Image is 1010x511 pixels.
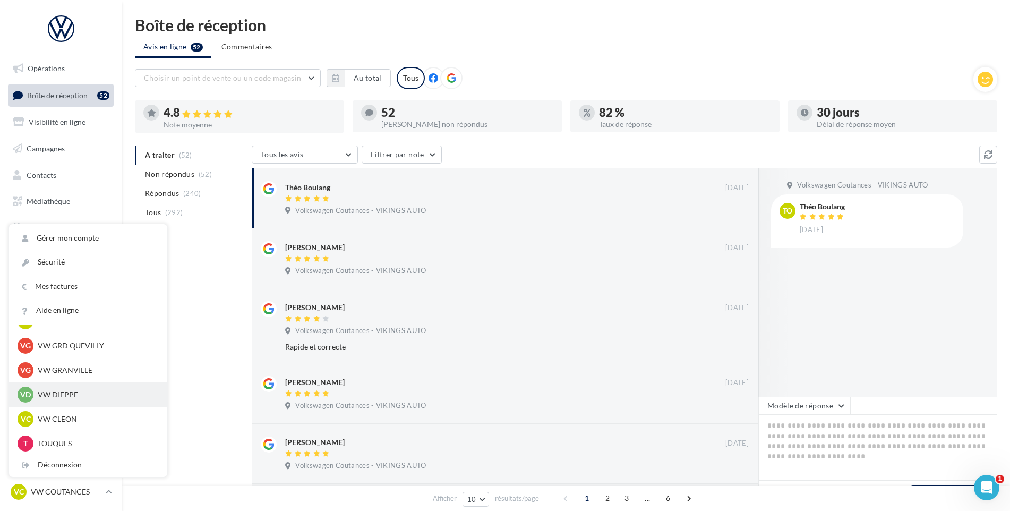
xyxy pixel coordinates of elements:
[31,487,101,497] p: VW COUTANCES
[433,493,457,504] span: Afficher
[996,475,1004,483] span: 1
[285,437,345,448] div: [PERSON_NAME]
[397,67,425,89] div: Tous
[599,490,616,507] span: 2
[6,278,116,310] a: Campagnes DataOnDemand
[21,414,31,424] span: VC
[38,365,155,376] p: VW GRANVILLE
[6,190,116,212] a: Médiathèque
[135,17,997,33] div: Boîte de réception
[463,492,490,507] button: 10
[9,226,167,250] a: Gérer mon compte
[6,243,116,275] a: PLV et print personnalisable
[145,207,161,218] span: Tous
[38,340,155,351] p: VW GRD QUEVILLY
[199,170,212,178] span: (52)
[345,69,391,87] button: Au total
[725,183,749,193] span: [DATE]
[6,217,116,239] a: Calendrier
[144,73,301,82] span: Choisir un point de vente ou un code magasin
[295,401,426,411] span: Volkswagen Coutances - VIKINGS AUTO
[295,461,426,471] span: Volkswagen Coutances - VIKINGS AUTO
[295,266,426,276] span: Volkswagen Coutances - VIKINGS AUTO
[285,377,345,388] div: [PERSON_NAME]
[27,90,88,99] span: Boîte de réception
[135,69,321,87] button: Choisir un point de vente ou un code magasin
[295,206,426,216] span: Volkswagen Coutances - VIKINGS AUTO
[6,57,116,80] a: Opérations
[285,242,345,253] div: [PERSON_NAME]
[20,389,31,400] span: VD
[221,41,272,52] span: Commentaires
[285,342,680,352] div: Rapide et correcte
[817,121,989,128] div: Délai de réponse moyen
[9,250,167,274] a: Sécurité
[29,117,85,126] span: Visibilité en ligne
[725,439,749,448] span: [DATE]
[467,495,476,504] span: 10
[9,453,167,477] div: Déconnexion
[6,111,116,133] a: Visibilité en ligne
[578,490,595,507] span: 1
[38,414,155,424] p: VW CLEON
[27,223,62,232] span: Calendrier
[6,164,116,186] a: Contacts
[758,397,851,415] button: Modèle de réponse
[618,490,635,507] span: 3
[9,275,167,299] a: Mes factures
[6,84,116,107] a: Boîte de réception52
[164,121,336,129] div: Note moyenne
[145,188,179,199] span: Répondus
[295,326,426,336] span: Volkswagen Coutances - VIKINGS AUTO
[381,107,553,118] div: 52
[165,208,183,217] span: (292)
[725,378,749,388] span: [DATE]
[9,299,167,322] a: Aide en ligne
[974,475,999,500] iframe: Intercom live chat
[27,144,65,153] span: Campagnes
[20,340,31,351] span: VG
[38,389,155,400] p: VW DIEPPE
[27,197,70,206] span: Médiathèque
[8,482,114,502] a: VC VW COUTANCES
[27,170,56,179] span: Contacts
[285,302,345,313] div: [PERSON_NAME]
[20,365,31,376] span: VG
[362,146,442,164] button: Filtrer par note
[725,303,749,313] span: [DATE]
[327,69,391,87] button: Au total
[261,150,304,159] span: Tous les avis
[725,243,749,253] span: [DATE]
[38,438,155,449] p: TOUQUES
[6,138,116,160] a: Campagnes
[97,91,109,100] div: 52
[14,487,24,497] span: VC
[639,490,656,507] span: ...
[817,107,989,118] div: 30 jours
[183,189,201,198] span: (240)
[145,169,194,180] span: Non répondus
[800,203,846,210] div: Théo Boulang
[285,182,330,193] div: Théo Boulang
[28,64,65,73] span: Opérations
[800,225,823,235] span: [DATE]
[381,121,553,128] div: [PERSON_NAME] non répondus
[797,181,928,190] span: Volkswagen Coutances - VIKINGS AUTO
[23,438,28,449] span: T
[599,121,771,128] div: Taux de réponse
[164,107,336,119] div: 4.8
[495,493,539,504] span: résultats/page
[252,146,358,164] button: Tous les avis
[660,490,677,507] span: 6
[599,107,771,118] div: 82 %
[783,206,792,216] span: To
